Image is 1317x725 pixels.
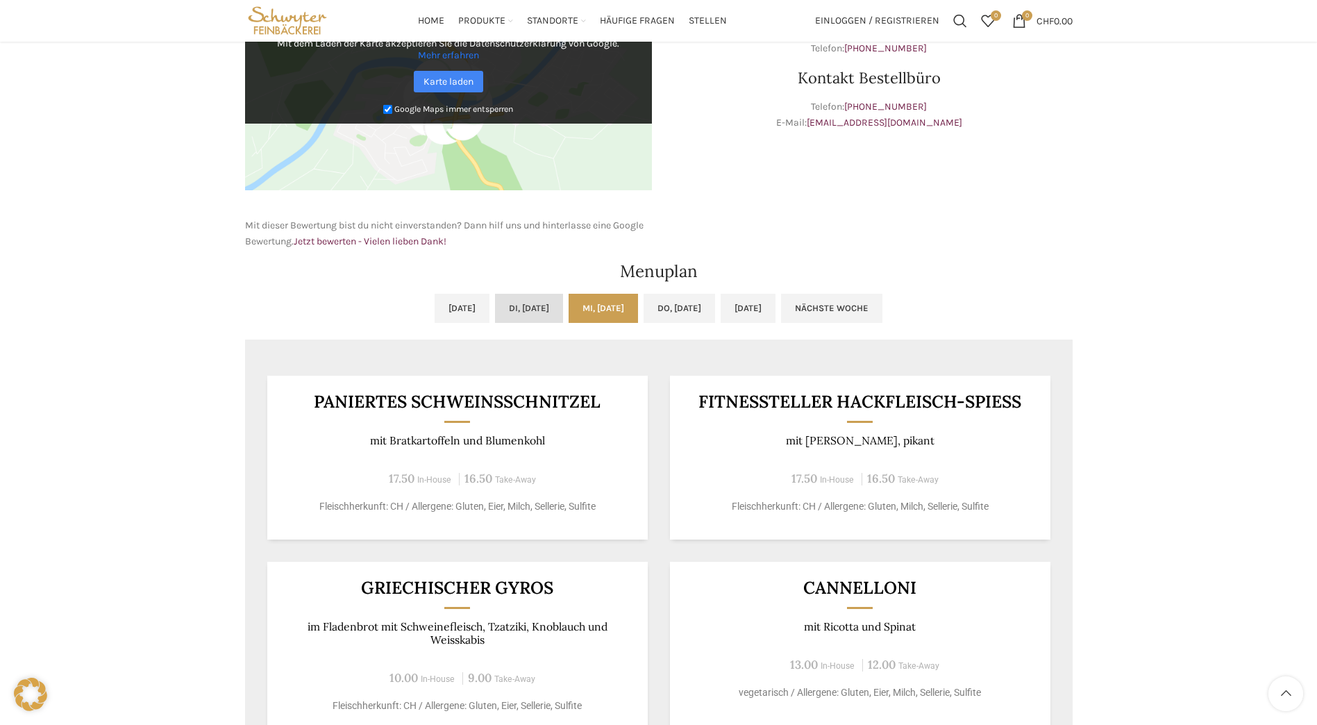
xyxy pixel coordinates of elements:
a: Einloggen / Registrieren [808,7,946,35]
span: In-House [421,674,455,684]
span: In-House [417,475,451,485]
p: Telefon: E-Mail: [666,99,1073,131]
span: 10.00 [389,670,418,685]
h3: Kontakt Bestellbüro [666,70,1073,85]
a: Jetzt bewerten - Vielen lieben Dank! [294,235,446,247]
a: Karte laden [414,71,483,92]
a: Do, [DATE] [644,294,715,323]
a: [DATE] [721,294,775,323]
p: Mit dieser Bewertung bist du nicht einverstanden? Dann hilf uns und hinterlasse eine Google Bewer... [245,218,652,249]
a: [DATE] [435,294,489,323]
span: 13.00 [790,657,818,672]
span: Einloggen / Registrieren [815,16,939,26]
span: 0 [991,10,1001,21]
span: 17.50 [389,471,414,486]
bdi: 0.00 [1037,15,1073,26]
a: Di, [DATE] [495,294,563,323]
span: Take-Away [495,475,536,485]
p: mit Bratkartoffeln und Blumenkohl [284,434,630,447]
div: Main navigation [337,7,807,35]
span: 17.50 [791,471,817,486]
p: Fleischherkunft: CH / Allergene: Gluten, Eier, Milch, Sellerie, Sulfite [284,499,630,514]
span: CHF [1037,15,1054,26]
p: im Fladenbrot mit Schweinefleisch, Tzatziki, Knoblauch und Weisskabis [284,620,630,647]
span: Take-Away [898,475,939,485]
a: Site logo [245,14,330,26]
a: Häufige Fragen [600,7,675,35]
span: Stellen [689,15,727,28]
p: Fleischherkunft: CH / Allergene: Gluten, Eier, Sellerie, Sulfite [284,699,630,713]
a: Mehr erfahren [418,49,479,61]
p: mit Ricotta und Spinat [687,620,1033,633]
a: Mi, [DATE] [569,294,638,323]
a: [PHONE_NUMBER] [844,101,927,112]
p: vegetarisch / Allergene: Gluten, Eier, Milch, Sellerie, Sulfite [687,685,1033,700]
a: Produkte [458,7,513,35]
span: 9.00 [468,670,492,685]
a: 0 CHF0.00 [1005,7,1080,35]
span: 16.50 [464,471,492,486]
a: Home [418,7,444,35]
span: Home [418,15,444,28]
h3: Griechischer Gyros [284,579,630,597]
a: Standorte [527,7,586,35]
span: Produkte [458,15,505,28]
input: Google Maps immer entsperren [383,105,392,114]
span: Standorte [527,15,578,28]
span: Häufige Fragen [600,15,675,28]
a: Scroll to top button [1268,676,1303,711]
span: In-House [820,475,854,485]
span: 0 [1022,10,1032,21]
span: 16.50 [867,471,895,486]
a: Nächste Woche [781,294,882,323]
small: Google Maps immer entsperren [394,104,513,114]
span: In-House [821,661,855,671]
span: Take-Away [494,674,535,684]
p: Mit dem Laden der Karte akzeptieren Sie die Datenschutzerklärung von Google. [255,37,642,61]
h3: Cannelloni [687,579,1033,597]
a: 0 [974,7,1002,35]
a: [PHONE_NUMBER] [844,42,927,54]
h3: Fitnessteller Hackfleisch-Spiess [687,393,1033,410]
a: [EMAIL_ADDRESS][DOMAIN_NAME] [807,117,962,128]
a: Suchen [946,7,974,35]
span: 12.00 [868,657,896,672]
h2: Menuplan [245,263,1073,280]
span: Take-Away [898,661,939,671]
a: Stellen [689,7,727,35]
div: Meine Wunschliste [974,7,1002,35]
h3: Paniertes Schweinsschnitzel [284,393,630,410]
p: mit [PERSON_NAME], pikant [687,434,1033,447]
p: Fleischherkunft: CH / Allergene: Gluten, Milch, Sellerie, Sulfite [687,499,1033,514]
